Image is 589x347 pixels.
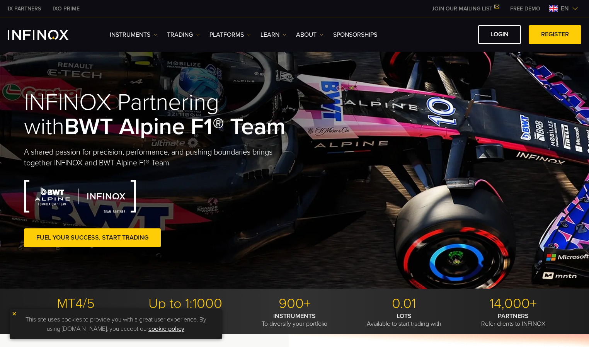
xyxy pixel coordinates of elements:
a: PLATFORMS [209,30,251,39]
a: Learn [260,30,286,39]
p: 14,000+ [461,295,565,312]
a: ABOUT [296,30,323,39]
a: INFINOX [47,5,85,13]
a: JOIN OUR MAILING LIST [426,5,504,12]
p: MT4/5 [24,295,128,312]
p: A shared passion for precision, performance, and pushing boundaries brings together INFINOX and B... [24,147,294,168]
p: Refer clients to INFINOX [461,312,565,328]
img: yellow close icon [12,311,17,316]
a: REGISTER [529,25,581,44]
a: SPONSORSHIPS [333,30,377,39]
span: en [558,4,572,13]
a: TRADING [167,30,200,39]
a: INFINOX [2,5,47,13]
h1: INFINOX Partnering with [24,90,294,139]
a: Instruments [110,30,157,39]
strong: INSTRUMENTS [273,312,316,320]
a: cookie policy [148,325,184,333]
strong: BWT Alpine F1® Team [64,113,286,141]
p: 900+ [243,295,346,312]
strong: LOTS [397,312,412,320]
p: 0.01 [352,295,456,312]
p: This site uses cookies to provide you with a great user experience. By using [DOMAIN_NAME], you a... [14,313,218,335]
strong: PARTNERS [498,312,529,320]
a: INFINOX MENU [504,5,546,13]
a: FUEL YOUR SUCCESS, START TRADING [24,228,161,247]
p: Available to start trading with [352,312,456,328]
p: To diversify your portfolio [243,312,346,328]
a: INFINOX Logo [8,30,87,40]
a: LOGIN [478,25,521,44]
p: Up to 1:1000 [133,295,237,312]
